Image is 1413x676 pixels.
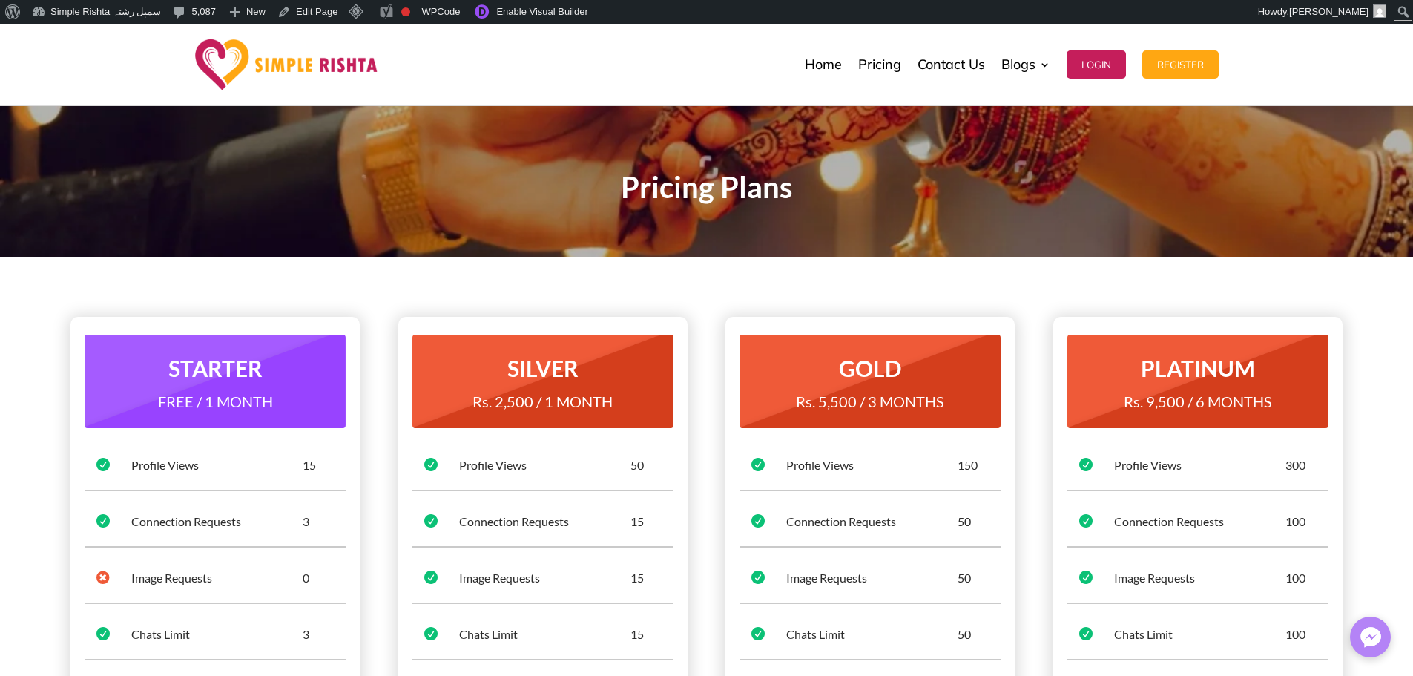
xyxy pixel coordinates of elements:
span:  [1079,627,1093,640]
span: FREE / 1 MONTH [158,393,273,410]
div: Connection Requests [786,513,958,530]
a: Blogs [1001,27,1050,102]
div: Focus keyphrase not set [401,7,410,16]
span:  [424,514,438,528]
a: Register [1142,27,1219,102]
div: Connection Requests [131,513,303,530]
span:  [1079,571,1093,584]
div: Connection Requests [1114,513,1285,530]
div: Chats Limit [131,626,303,643]
span: [PERSON_NAME] [1289,6,1368,17]
div: Profile Views [459,457,630,473]
div: Image Requests [131,570,303,586]
div: Profile Views [1114,457,1285,473]
span:  [1079,458,1093,471]
span:  [751,627,765,640]
span:  [424,571,438,584]
span:  [96,627,110,640]
div: Chats Limit [786,626,958,643]
span:  [751,571,765,584]
span: Rs. 9,500 / 6 MONTHS [1124,393,1272,410]
button: Login [1067,50,1126,79]
span:  [424,458,438,471]
span:  [424,627,438,640]
button: Register [1142,50,1219,79]
span:  [751,514,765,528]
div: Image Requests [459,570,630,586]
span:  [96,571,110,584]
p: Pricing Plans [306,179,1107,197]
div: Profile Views [131,457,303,473]
div: Connection Requests [459,513,630,530]
span: Rs. 5,500 / 3 MONTHS [796,393,944,410]
a: Pricing [858,27,901,102]
span:  [1079,514,1093,528]
span:  [751,458,765,471]
strong: SILVER [507,355,579,381]
img: Messenger [1356,623,1386,652]
strong: GOLD [839,355,901,381]
div: Profile Views [786,457,958,473]
a: Contact Us [918,27,985,102]
span:  [96,514,110,528]
span: Rs. 2,500 / 1 MONTH [472,393,613,410]
a: Login [1067,27,1126,102]
strong: STARTER [168,355,263,381]
div: Image Requests [1114,570,1285,586]
a: Home [805,27,842,102]
strong: PLATINUM [1141,355,1255,381]
span:  [96,458,110,471]
div: Image Requests [786,570,958,586]
div: Chats Limit [1114,626,1285,643]
div: Chats Limit [459,626,630,643]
